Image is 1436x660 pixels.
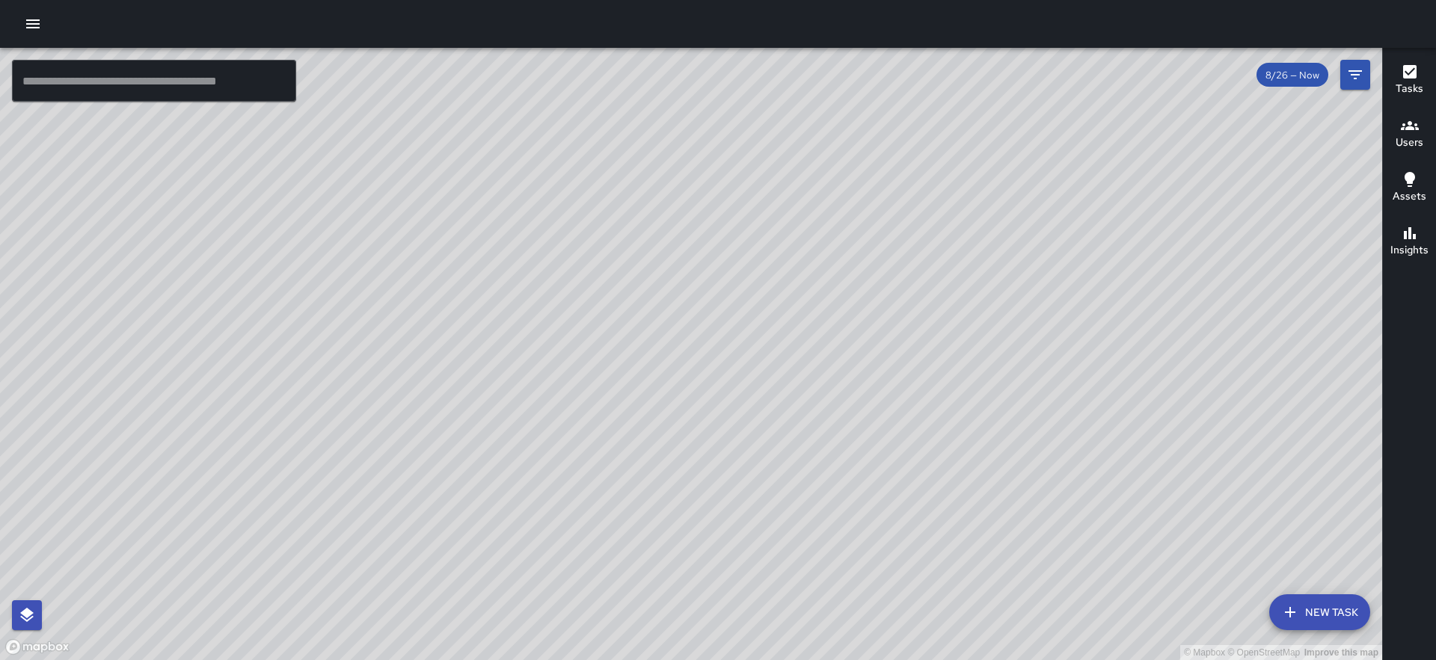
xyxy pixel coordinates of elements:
h6: Insights [1390,242,1429,259]
h6: Assets [1393,188,1426,205]
button: Assets [1383,161,1436,215]
button: Filters [1340,60,1370,90]
button: Tasks [1383,54,1436,108]
h6: Users [1396,135,1423,151]
span: 8/26 — Now [1256,69,1328,81]
button: New Task [1269,594,1370,630]
h6: Tasks [1396,81,1423,97]
button: Users [1383,108,1436,161]
button: Insights [1383,215,1436,269]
